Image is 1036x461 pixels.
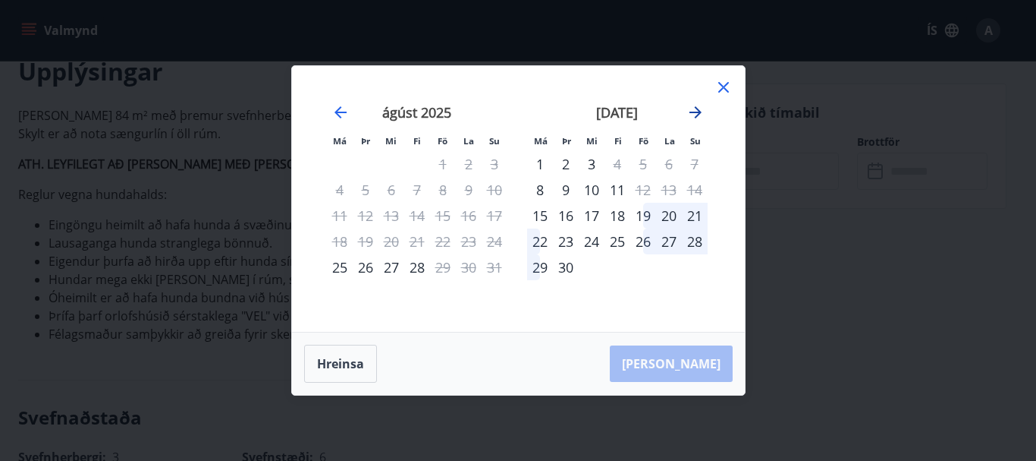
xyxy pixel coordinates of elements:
td: Choose miðvikudagur, 3. september 2025 as your check-in date. It’s available. [579,151,604,177]
div: 28 [682,229,708,254]
div: 26 [353,254,378,280]
td: Choose fimmtudagur, 11. september 2025 as your check-in date. It’s available. [604,177,630,203]
div: 27 [378,254,404,280]
td: Choose miðvikudagur, 27. ágúst 2025 as your check-in date. It’s available. [378,254,404,280]
td: Not available. sunnudagur, 24. ágúst 2025 [482,229,507,254]
div: 9 [553,177,579,203]
small: Su [489,135,500,147]
td: Not available. laugardagur, 9. ágúst 2025 [456,177,482,203]
div: 28 [404,254,430,280]
td: Choose þriðjudagur, 2. september 2025 as your check-in date. It’s available. [553,151,579,177]
td: Choose þriðjudagur, 30. september 2025 as your check-in date. It’s available. [553,254,579,280]
strong: [DATE] [596,103,638,122]
small: Mi [586,135,598,147]
td: Not available. mánudagur, 11. ágúst 2025 [327,203,353,229]
div: Calendar [310,84,727,314]
div: 29 [527,254,553,280]
td: Not available. föstudagur, 1. ágúst 2025 [430,151,456,177]
td: Not available. fimmtudagur, 7. ágúst 2025 [404,177,430,203]
td: Not available. mánudagur, 4. ágúst 2025 [327,177,353,203]
div: Move forward to switch to the next month. [686,103,705,122]
td: Choose fimmtudagur, 25. september 2025 as your check-in date. It’s available. [604,229,630,254]
td: Not available. föstudagur, 12. september 2025 [630,177,656,203]
small: Fi [413,135,421,147]
td: Not available. laugardagur, 30. ágúst 2025 [456,254,482,280]
small: La [463,135,474,147]
td: Not available. fimmtudagur, 14. ágúst 2025 [404,203,430,229]
td: Choose mánudagur, 1. september 2025 as your check-in date. It’s available. [527,151,553,177]
td: Not available. sunnudagur, 17. ágúst 2025 [482,203,507,229]
div: Move backward to switch to the previous month. [331,103,350,122]
td: Not available. sunnudagur, 7. september 2025 [682,151,708,177]
small: Fö [438,135,447,147]
td: Not available. föstudagur, 15. ágúst 2025 [430,203,456,229]
td: Choose miðvikudagur, 17. september 2025 as your check-in date. It’s available. [579,203,604,229]
div: Aðeins innritun í boði [527,203,553,229]
small: La [664,135,675,147]
td: Not available. fimmtudagur, 21. ágúst 2025 [404,229,430,254]
td: Not available. laugardagur, 13. september 2025 [656,177,682,203]
div: 21 [682,203,708,229]
td: Choose mánudagur, 29. september 2025 as your check-in date. It’s available. [527,254,553,280]
div: Aðeins innritun í boði [327,254,353,280]
td: Choose mánudagur, 15. september 2025 as your check-in date. It’s available. [527,203,553,229]
td: Choose þriðjudagur, 23. september 2025 as your check-in date. It’s available. [553,229,579,254]
td: Choose laugardagur, 27. september 2025 as your check-in date. It’s available. [656,229,682,254]
td: Choose laugardagur, 20. september 2025 as your check-in date. It’s available. [656,203,682,229]
td: Not available. föstudagur, 5. september 2025 [630,151,656,177]
td: Choose þriðjudagur, 9. september 2025 as your check-in date. It’s available. [553,177,579,203]
td: Not available. sunnudagur, 31. ágúst 2025 [482,254,507,280]
small: Fi [614,135,622,147]
td: Choose fimmtudagur, 28. ágúst 2025 as your check-in date. It’s available. [404,254,430,280]
td: Not available. laugardagur, 6. september 2025 [656,151,682,177]
div: 19 [630,203,656,229]
div: Aðeins innritun í boði [527,151,553,177]
button: Hreinsa [304,345,377,383]
strong: ágúst 2025 [382,103,451,122]
td: Not available. miðvikudagur, 20. ágúst 2025 [378,229,404,254]
td: Not available. þriðjudagur, 5. ágúst 2025 [353,177,378,203]
div: 18 [604,203,630,229]
small: Mi [385,135,397,147]
div: 30 [553,254,579,280]
td: Not available. miðvikudagur, 13. ágúst 2025 [378,203,404,229]
td: Not available. laugardagur, 16. ágúst 2025 [456,203,482,229]
td: Choose mánudagur, 8. september 2025 as your check-in date. It’s available. [527,177,553,203]
div: 17 [579,203,604,229]
td: Choose mánudagur, 25. ágúst 2025 as your check-in date. It’s available. [327,254,353,280]
small: Má [333,135,347,147]
div: 23 [553,229,579,254]
td: Choose þriðjudagur, 26. ágúst 2025 as your check-in date. It’s available. [353,254,378,280]
td: Choose sunnudagur, 21. september 2025 as your check-in date. It’s available. [682,203,708,229]
td: Not available. þriðjudagur, 19. ágúst 2025 [353,229,378,254]
td: Not available. sunnudagur, 3. ágúst 2025 [482,151,507,177]
div: 26 [630,229,656,254]
div: 11 [604,177,630,203]
td: Not available. þriðjudagur, 12. ágúst 2025 [353,203,378,229]
div: 27 [656,229,682,254]
td: Choose mánudagur, 22. september 2025 as your check-in date. It’s available. [527,229,553,254]
div: 24 [579,229,604,254]
td: Choose þriðjudagur, 16. september 2025 as your check-in date. It’s available. [553,203,579,229]
div: 10 [579,177,604,203]
td: Choose miðvikudagur, 24. september 2025 as your check-in date. It’s available. [579,229,604,254]
td: Choose fimmtudagur, 18. september 2025 as your check-in date. It’s available. [604,203,630,229]
small: Má [534,135,548,147]
td: Not available. föstudagur, 29. ágúst 2025 [430,254,456,280]
small: Þr [361,135,370,147]
div: 20 [656,203,682,229]
div: Aðeins útritun í boði [430,254,456,280]
td: Not available. miðvikudagur, 6. ágúst 2025 [378,177,404,203]
td: Not available. fimmtudagur, 4. september 2025 [604,151,630,177]
small: Þr [562,135,571,147]
small: Su [690,135,701,147]
td: Choose miðvikudagur, 10. september 2025 as your check-in date. It’s available. [579,177,604,203]
td: Not available. sunnudagur, 10. ágúst 2025 [482,177,507,203]
div: Aðeins útritun í boði [630,177,656,203]
div: 3 [579,151,604,177]
div: 16 [553,203,579,229]
td: Not available. sunnudagur, 14. september 2025 [682,177,708,203]
td: Not available. föstudagur, 8. ágúst 2025 [430,177,456,203]
td: Not available. mánudagur, 18. ágúst 2025 [327,229,353,254]
td: Choose föstudagur, 26. september 2025 as your check-in date. It’s available. [630,229,656,254]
